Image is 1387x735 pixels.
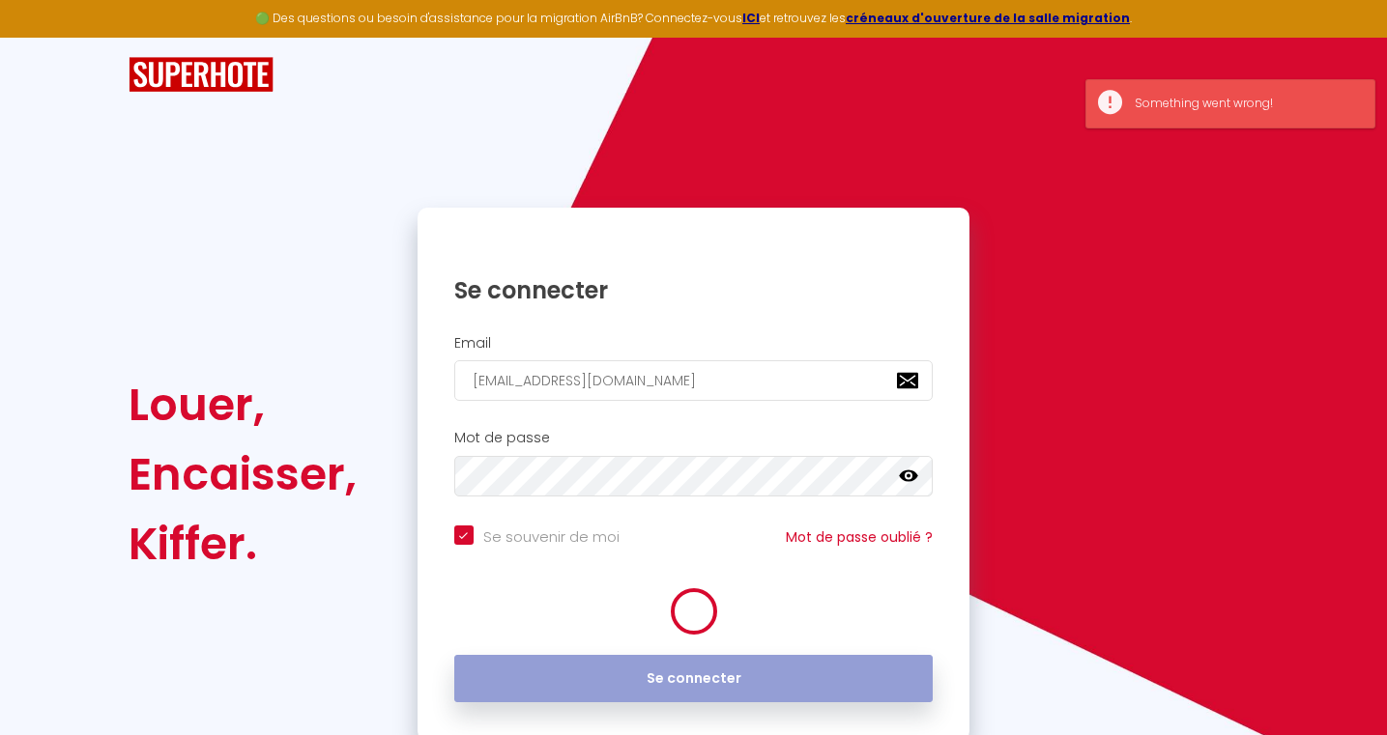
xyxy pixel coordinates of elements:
button: Ouvrir le widget de chat LiveChat [15,8,73,66]
div: Something went wrong! [1135,95,1355,113]
a: Mot de passe oublié ? [786,527,933,547]
h2: Email [454,335,934,352]
div: Kiffer. [129,509,357,579]
a: créneaux d'ouverture de la salle migration [846,10,1130,26]
h2: Mot de passe [454,430,934,446]
a: ICI [742,10,760,26]
button: Se connecter [454,655,934,703]
input: Ton Email [454,360,934,401]
img: SuperHote logo [129,57,274,93]
div: Encaisser, [129,439,357,509]
h1: Se connecter [454,275,934,305]
div: Louer, [129,370,357,439]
